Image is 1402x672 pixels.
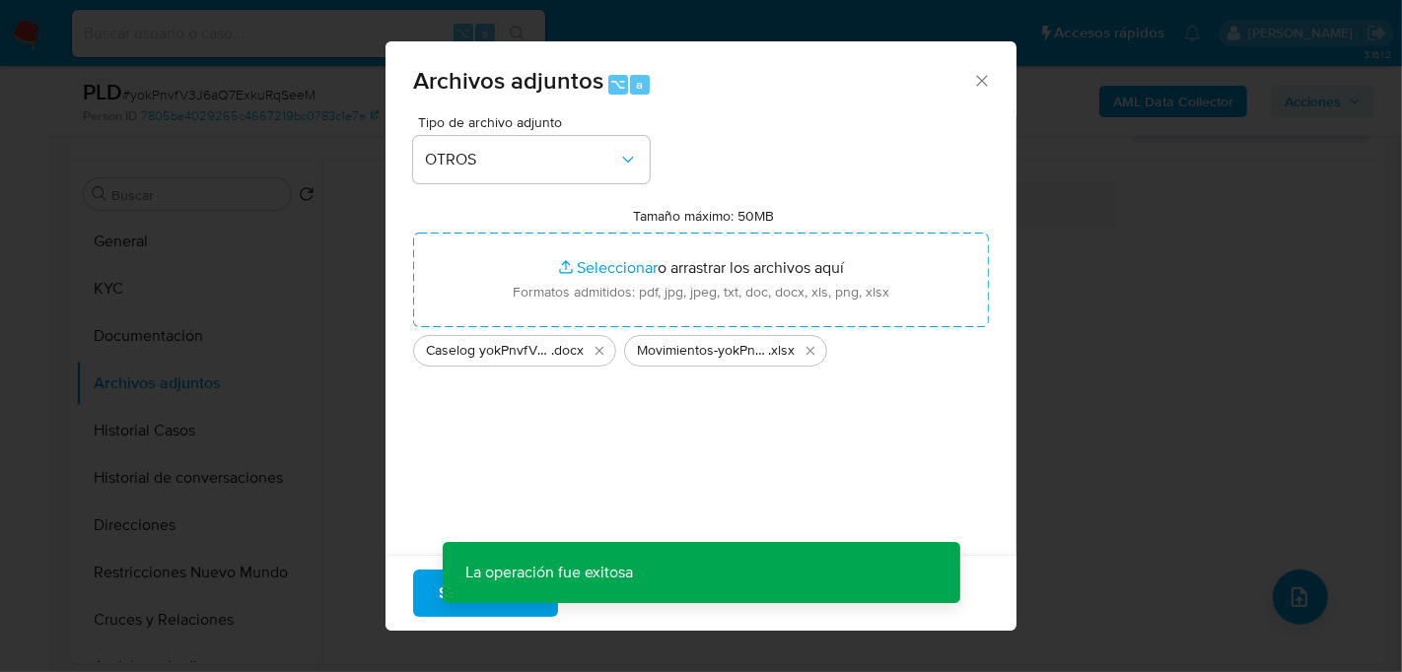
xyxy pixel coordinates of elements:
button: Eliminar Caselog yokPnvfV3J6aQ7ExkuRqSeeM_2025_08_18_20_06_59.docx [588,339,611,363]
span: .docx [551,341,584,361]
span: Subir archivo [439,571,532,615]
span: Cancelar [592,571,656,615]
span: Caselog yokPnvfV3J6aQ7ExkuRqSeeM_2025_08_18_20_06_59 [426,341,551,361]
button: Cerrar [972,71,990,89]
button: OTROS [413,136,650,183]
span: ⌥ [610,75,625,94]
span: .xlsx [768,341,795,361]
ul: Archivos seleccionados [413,327,989,367]
span: Archivos adjuntos [413,63,603,98]
span: OTROS [425,150,618,169]
label: Tamaño máximo: 50MB [634,207,775,225]
button: Subir archivo [413,570,558,617]
span: Movimientos-yokPnvfV3J6aQ7ExkuRqSeeM [637,341,768,361]
p: La operación fue exitosa [443,542,658,603]
span: a [636,75,643,94]
span: Tipo de archivo adjunto [418,115,655,129]
button: Eliminar Movimientos-yokPnvfV3J6aQ7ExkuRqSeeM.xlsx [799,339,822,363]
